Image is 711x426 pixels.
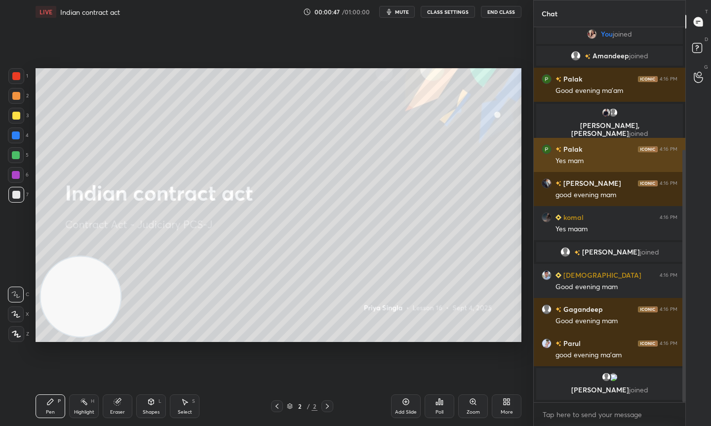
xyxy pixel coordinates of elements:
div: 3 [8,108,29,124]
div: LIVE [36,6,56,18]
img: iconic-dark.1390631f.png [638,341,658,346]
div: 4:16 PM [660,146,677,152]
div: good evening mam [555,190,677,200]
div: Good evening ma'am [555,86,677,96]
h6: [DEMOGRAPHIC_DATA] [561,270,641,280]
div: 2 [312,402,317,411]
img: default.png [601,372,611,382]
span: joined [629,52,648,60]
h4: Indian contract act [60,7,120,17]
p: [PERSON_NAME], [PERSON_NAME] [542,122,677,137]
img: iconic-dark.1390631f.png [638,306,658,312]
div: good evening ma'am [555,350,677,360]
img: no-rating-badge.077c3623.svg [585,54,591,59]
p: G [704,63,708,71]
img: no-rating-badge.077c3623.svg [555,341,561,346]
span: [PERSON_NAME] [582,248,640,256]
img: 19f35d9b22f849f8ba47a02a99e79517.77874946_3 [608,372,618,382]
div: C [8,287,29,302]
img: 3424212fd06e4bd0a57beb728b3eadae.jpg [542,178,552,188]
h6: Palak [561,74,582,84]
div: 4:16 PM [660,341,677,346]
div: Highlight [74,410,94,415]
div: / [307,403,310,409]
div: Yes maam [555,224,677,234]
button: CLASS SETTINGS [421,6,475,18]
img: default.png [571,51,581,61]
div: grid [534,27,685,402]
img: no-rating-badge.077c3623.svg [555,147,561,152]
img: no-rating-badge.077c3623.svg [574,250,580,256]
div: 6 [8,167,29,183]
div: Yes mam [555,156,677,166]
p: D [705,36,708,43]
img: 3 [542,74,552,84]
div: 5 [8,147,29,163]
div: L [158,399,161,404]
img: no-rating-badge.077c3623.svg [555,181,561,186]
div: Eraser [110,410,125,415]
button: End Class [481,6,521,18]
div: Good evening mam [555,316,677,326]
div: S [192,399,195,404]
div: 7 [8,187,29,203]
p: T [705,8,708,15]
span: You [601,30,613,38]
div: 2 [8,88,29,104]
div: 4:16 PM [660,306,677,312]
p: Chat [534,0,565,27]
div: 4:16 PM [660,272,677,278]
div: Zoom [467,410,480,415]
h6: Parul [561,338,581,348]
div: Add Slide [395,410,417,415]
h6: komal [561,212,584,222]
img: iconic-dark.1390631f.png [638,146,658,152]
div: 2 [295,403,305,409]
img: default.png [542,304,552,314]
div: X [8,306,29,322]
p: [PERSON_NAME] [542,386,677,394]
img: Learner_Badge_beginner_1_8b307cf2a0.svg [555,214,561,220]
div: 4:16 PM [660,76,677,82]
img: iconic-dark.1390631f.png [638,76,658,82]
span: joined [629,128,648,138]
h6: Gagandeep [561,304,603,314]
img: no-rating-badge.077c3623.svg [555,77,561,82]
span: Amandeep [592,52,629,60]
img: Learner_Badge_beginner_1_8b307cf2a0.svg [555,272,561,278]
div: 4:16 PM [660,180,677,186]
div: P [58,399,61,404]
h6: Palak [561,144,582,154]
img: bb3fe89523c24725a7f23965bd40c478.jpg [601,108,611,118]
div: 4:16 PM [660,214,677,220]
span: mute [395,8,409,15]
img: 3 [542,339,552,348]
h6: [PERSON_NAME] [561,178,621,188]
img: iconic-dark.1390631f.png [638,180,658,186]
span: joined [629,385,648,394]
div: Pen [46,410,55,415]
img: da1c443a61e24e79a4c4f6a357a16d9f.jpg [587,29,597,39]
div: Select [178,410,192,415]
div: Z [8,326,29,342]
img: default.png [560,247,570,257]
img: 9a7ae6167e314c9ba854979080a173d3.jpg [542,270,552,280]
img: default.png [608,108,618,118]
div: Good evening mam [555,282,677,292]
div: More [501,410,513,415]
div: H [91,399,94,404]
span: joined [640,248,659,256]
div: Shapes [143,410,159,415]
img: f861001854024bf68b412648371413e2.jpg [542,213,552,222]
img: no-rating-badge.077c3623.svg [555,307,561,312]
button: mute [379,6,415,18]
div: 4 [8,128,29,143]
div: 1 [8,68,28,84]
img: 3 [542,144,552,154]
span: joined [613,30,632,38]
div: Poll [435,410,443,415]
